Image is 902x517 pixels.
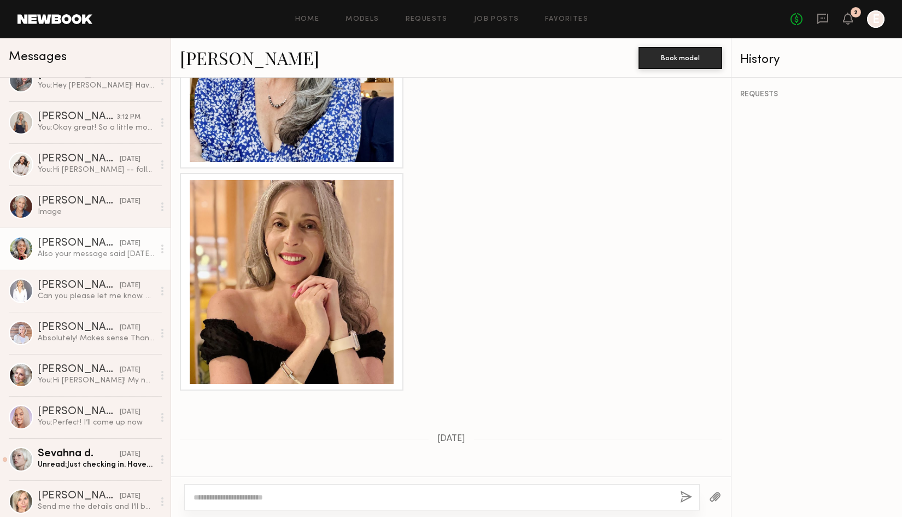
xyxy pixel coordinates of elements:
div: Sevahna d. [38,449,120,460]
div: Can you please let me know. Thank you [38,291,154,301]
div: Send me the details and I’ll be there on the 10th! Looking forward to it! [38,502,154,512]
a: Job Posts [474,16,519,23]
div: You: Okay great! So a little more info on the product: The toner isn't permanent and will fade in... [38,123,154,133]
a: E [867,10,885,28]
div: [PERSON_NAME] [38,406,120,417]
div: [DATE] [120,449,140,460]
a: Requests [406,16,448,23]
div: [PERSON_NAME] [38,196,120,207]
div: You: Hey [PERSON_NAME]! Have you colored your hair or is this your natural color? [38,80,154,91]
div: [PERSON_NAME] [38,322,120,333]
div: [DATE] [120,407,140,417]
div: History [740,54,893,66]
div: [PERSON_NAME] [38,491,120,502]
div: [DATE] [120,323,140,333]
a: Book model [639,53,722,62]
div: [PERSON_NAME] [38,280,120,291]
div: [PERSON_NAME] [38,238,120,249]
button: Book model [639,47,722,69]
div: 3:12 PM [117,112,140,123]
div: [PERSON_NAME] [38,364,120,375]
a: Favorites [545,16,588,23]
div: 2 [854,10,858,16]
div: [DATE] [120,196,140,207]
div: [DATE] [120,491,140,502]
div: You: Hi [PERSON_NAME] -- following up :) [38,165,154,175]
div: REQUESTS [740,91,893,98]
div: You: Perfect! I’ll come up now [38,417,154,428]
div: [DATE] [120,154,140,165]
span: [DATE] [437,434,465,444]
div: [DATE] [120,239,140,249]
div: Image [38,207,154,217]
div: [DATE] [120,365,140,375]
div: Also your message said [DATE]. The 2nd is [DATE] so not sure if you’re aware of that. I am availa... [38,249,154,259]
div: Unread: Just checking in. Haven’t heard anything back from you on IG [38,460,154,470]
div: [DATE] [120,281,140,291]
a: [PERSON_NAME] [180,46,319,69]
div: [PERSON_NAME] [38,154,120,165]
span: Messages [9,51,67,63]
a: Models [345,16,379,23]
div: Absolutely! Makes sense Thanks, [PERSON_NAME] [38,333,154,344]
a: Home [295,16,320,23]
div: [PERSON_NAME] [38,112,117,123]
div: You: Hi [PERSON_NAME]! My name is [PERSON_NAME] and I’m working on a lifestyle shoot with [PERSON... [38,375,154,386]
